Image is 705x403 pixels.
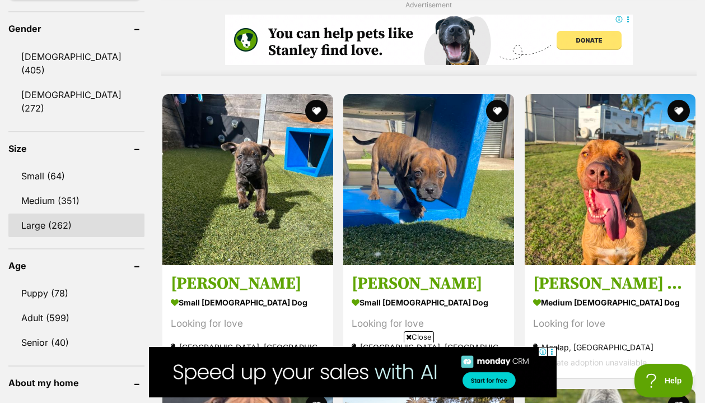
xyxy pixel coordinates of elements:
button: favourite [667,100,690,122]
img: Vincenzo - Pug x English Staffordshire Bull Terrier Dog [343,94,514,265]
header: Age [8,261,144,271]
header: Size [8,143,144,154]
header: About my home [8,378,144,388]
button: favourite [305,100,327,122]
header: Gender [8,24,144,34]
a: [DEMOGRAPHIC_DATA] (405) [8,45,144,82]
a: [PERSON_NAME] (60897) medium [DEMOGRAPHIC_DATA] Dog Looking for love Moolap, [GEOGRAPHIC_DATA] In... [525,265,695,378]
a: [DEMOGRAPHIC_DATA] (272) [8,83,144,120]
strong: [GEOGRAPHIC_DATA], [GEOGRAPHIC_DATA] [352,340,506,355]
a: Puppy (78) [8,281,144,305]
button: favourite [486,100,508,122]
div: Looking for love [533,316,687,331]
iframe: Help Scout Beacon - Open [634,364,694,397]
strong: medium [DEMOGRAPHIC_DATA] Dog [533,294,687,311]
div: Looking for love [171,316,325,331]
span: Close [404,331,434,342]
a: [PERSON_NAME] small [DEMOGRAPHIC_DATA] Dog Looking for love [GEOGRAPHIC_DATA], [GEOGRAPHIC_DATA] ... [343,265,514,378]
a: Adult (599) [8,306,144,330]
h3: [PERSON_NAME] [171,273,325,294]
strong: Moolap, [GEOGRAPHIC_DATA] [533,340,687,355]
span: Interstate adoption unavailable [533,358,647,367]
strong: small [DEMOGRAPHIC_DATA] Dog [171,294,325,311]
div: Looking for love [352,316,506,331]
iframe: Advertisement [149,347,557,397]
a: [PERSON_NAME] small [DEMOGRAPHIC_DATA] Dog Looking for love [GEOGRAPHIC_DATA], [GEOGRAPHIC_DATA] ... [162,265,333,378]
a: Large (262) [8,214,144,237]
a: Small (64) [8,164,144,188]
h3: [PERSON_NAME] [352,273,506,294]
a: Medium (351) [8,189,144,212]
img: Rufus George (60897) - Bull Arab Dog [525,94,695,265]
iframe: Advertisement [225,15,633,65]
strong: small [DEMOGRAPHIC_DATA] Dog [352,294,506,311]
strong: [GEOGRAPHIC_DATA], [GEOGRAPHIC_DATA] [171,340,325,355]
a: Senior (40) [8,331,144,354]
h3: [PERSON_NAME] (60897) [533,273,687,294]
img: Jacques - Pug x English Staffordshire Bull Terrier Dog [162,94,333,265]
